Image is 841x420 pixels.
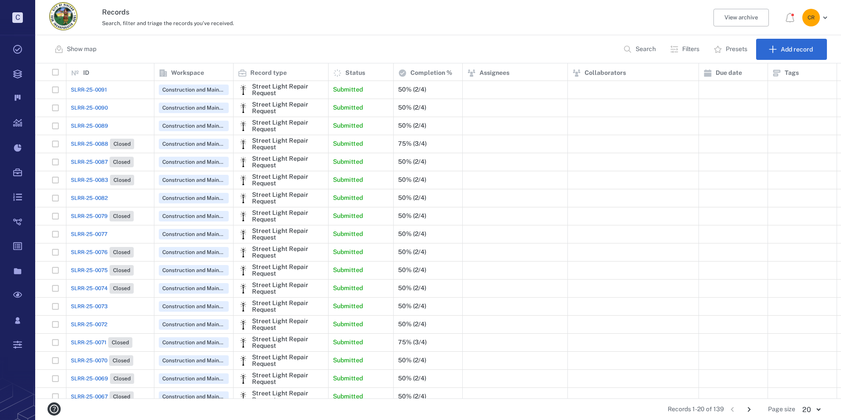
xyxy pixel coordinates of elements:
p: Submitted [333,122,363,130]
p: Tags [785,69,799,77]
p: Submitted [333,356,363,365]
img: icon Street Light Repair Request [238,319,249,330]
span: Search, filter and triage the records you've received. [102,20,234,26]
span: Construction and Maintenance [161,339,227,346]
span: Closed [111,249,132,256]
span: SLRR-25-0074 [71,284,108,292]
a: SLRR-25-0089 [71,122,108,130]
span: Closed [112,375,132,383]
a: SLRR-25-0088Closed [71,139,134,149]
img: icon Street Light Repair Request [238,373,249,384]
p: Submitted [333,212,363,221]
div: Street Light Repair Request [252,101,324,115]
div: Street Light Repair Request [238,283,249,294]
div: Street Light Repair Request [238,121,249,131]
img: icon Street Light Repair Request [238,85,249,95]
a: SLRR-25-0071Closed [71,337,132,348]
a: SLRR-25-0075Closed [71,265,134,276]
span: Construction and Maintenance [161,104,227,112]
div: Street Light Repair Request [238,391,249,402]
button: help [44,399,64,419]
div: Street Light Repair Request [238,355,249,366]
img: icon Street Light Repair Request [238,229,249,239]
p: Search [636,45,656,54]
span: Closed [111,158,132,166]
a: SLRR-25-0083Closed [71,175,134,185]
img: icon Street Light Repair Request [238,175,249,185]
div: Street Light Repair Request [238,211,249,221]
img: icon Street Light Repair Request [238,157,249,167]
span: Help [20,6,38,14]
div: 50% (2/4) [398,375,426,382]
div: Street Light Repair Request [238,301,249,312]
span: Closed [110,339,131,346]
p: Submitted [333,320,363,329]
img: icon Street Light Repair Request [238,121,249,131]
div: C R [802,9,820,26]
p: Submitted [333,248,363,257]
div: Street Light Repair Request [252,300,324,313]
a: SLRR-25-0076Closed [71,247,134,258]
img: icon Street Light Repair Request [238,193,249,203]
button: Search [618,39,663,60]
span: Construction and Maintenance [161,122,227,130]
span: Construction and Maintenance [161,357,227,365]
div: Street Light Repair Request [252,246,324,259]
span: SLRR-25-0087 [71,158,108,166]
div: Street Light Repair Request [252,173,324,187]
img: City of Hialeah logo [49,2,77,30]
p: Submitted [333,176,363,184]
button: Presets [708,39,754,60]
div: 50% (2/4) [398,158,426,165]
span: SLRR-25-0067 [71,393,108,401]
div: Street Light Repair Request [252,137,324,151]
div: Street Light Repair Request [252,264,324,277]
div: Street Light Repair Request [238,193,249,203]
a: SLRR-25-0070Closed [71,355,133,366]
p: ID [83,69,89,77]
span: SLRR-25-0069 [71,375,108,383]
div: 50% (2/4) [398,357,426,364]
div: Street Light Repair Request [238,265,249,276]
span: Closed [111,393,132,401]
a: SLRR-25-0090 [71,104,108,112]
span: Closed [111,285,132,292]
div: 50% (2/4) [398,285,426,291]
a: SLRR-25-0073 [71,302,108,310]
div: 50% (2/4) [398,267,426,273]
img: icon Street Light Repair Request [238,391,249,402]
span: SLRR-25-0072 [71,321,107,328]
p: Due date [716,69,742,77]
span: Construction and Maintenance [161,86,227,94]
img: icon Street Light Repair Request [238,103,249,113]
p: Presets [726,45,747,54]
div: 50% (2/4) [398,249,426,255]
a: SLRR-25-0067Closed [71,391,134,402]
p: Submitted [333,103,363,112]
div: Street Light Repair Request [252,83,324,97]
span: SLRR-25-0082 [71,194,108,202]
div: 20 [795,405,827,415]
div: 50% (2/4) [398,122,426,129]
a: SLRR-25-0079Closed [71,211,134,221]
div: Street Light Repair Request [252,228,324,241]
span: Construction and Maintenance [161,195,227,202]
img: icon Street Light Repair Request [238,265,249,276]
span: SLRR-25-0070 [71,357,107,365]
a: SLRR-25-0087Closed [71,157,134,167]
img: icon Street Light Repair Request [238,283,249,294]
div: Street Light Repair Request [238,175,249,185]
span: SLRR-25-0077 [71,230,107,238]
p: Workspace [171,69,204,77]
p: Show map [67,45,96,54]
span: SLRR-25-0079 [71,212,108,220]
div: 50% (2/4) [398,321,426,328]
div: Street Light Repair Request [252,210,324,223]
div: Street Light Repair Request [238,247,249,258]
div: Street Light Repair Request [238,139,249,149]
div: Street Light Repair Request [252,390,324,404]
p: Submitted [333,392,363,401]
div: 50% (2/4) [398,231,426,237]
p: Record type [250,69,287,77]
